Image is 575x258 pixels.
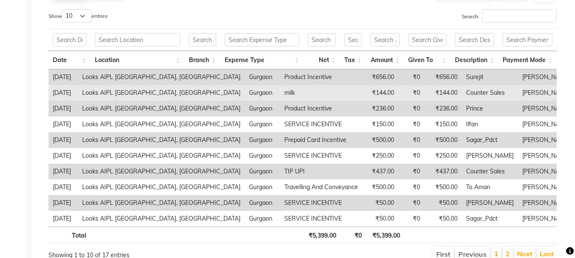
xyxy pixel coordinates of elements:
[245,116,280,132] td: Gurgaon
[78,211,245,227] td: Looks AIPL [GEOGRAPHIC_DATA], [GEOGRAPHIC_DATA]
[78,179,245,195] td: Looks AIPL [GEOGRAPHIC_DATA], [GEOGRAPHIC_DATA]
[462,69,518,85] td: Surejit
[340,227,366,243] th: ₹0
[398,164,424,179] td: ₹0
[398,132,424,148] td: ₹0
[518,179,574,195] td: [PERSON_NAME]
[362,211,398,227] td: ₹50.00
[424,116,462,132] td: ₹150.00
[245,101,280,116] td: Gurgaon
[518,132,574,148] td: [PERSON_NAME]
[424,101,462,116] td: ₹236.00
[404,51,451,69] th: Given To: activate to sort column ascending
[91,51,185,69] th: Location: activate to sort column ascending
[340,51,366,69] th: Tax: activate to sort column ascending
[398,101,424,116] td: ₹0
[245,164,280,179] td: Gurgaon
[280,195,362,211] td: SERVICE INCENTIVE
[494,249,498,258] a: 1
[78,132,245,148] td: Looks AIPL [GEOGRAPHIC_DATA], [GEOGRAPHIC_DATA]
[78,195,245,211] td: Looks AIPL [GEOGRAPHIC_DATA], [GEOGRAPHIC_DATA]
[398,85,424,101] td: ₹0
[49,211,78,227] td: [DATE]
[189,33,216,46] input: Search Branch
[280,132,362,148] td: Prepaid Card Incentive
[462,116,518,132] td: Ilfan
[280,211,362,227] td: SERVICE INCENTIVE
[280,101,362,116] td: Product Incentive
[280,164,362,179] td: TIP UPI
[53,33,86,46] input: Search Date
[398,116,424,132] td: ₹0
[424,148,462,164] td: ₹250.00
[49,227,91,243] th: Total
[424,195,462,211] td: ₹50.00
[62,9,92,23] select: Showentries
[362,164,398,179] td: ₹437.00
[78,69,245,85] td: Looks AIPL [GEOGRAPHIC_DATA], [GEOGRAPHIC_DATA]
[455,33,494,46] input: Search Description
[95,33,180,46] input: Search Location
[518,148,574,164] td: [PERSON_NAME]
[424,179,462,195] td: ₹500.00
[78,148,245,164] td: Looks AIPL [GEOGRAPHIC_DATA], [GEOGRAPHIC_DATA]
[362,195,398,211] td: ₹50.00
[370,33,400,46] input: Search Amount
[518,85,574,101] td: [PERSON_NAME]
[462,195,518,211] td: [PERSON_NAME]
[462,148,518,164] td: [PERSON_NAME]
[518,116,574,132] td: [PERSON_NAME]
[225,33,299,46] input: Search Expense Type
[482,9,557,23] input: Search:
[49,85,78,101] td: [DATE]
[49,148,78,164] td: [DATE]
[303,51,340,69] th: Net: activate to sort column ascending
[362,116,398,132] td: ₹150.00
[451,51,498,69] th: Description: activate to sort column ascending
[462,9,557,23] label: Search:
[362,132,398,148] td: ₹500.00
[362,85,398,101] td: ₹144.00
[462,164,518,179] td: Counter Sales
[462,85,518,101] td: Counter Sales
[398,69,424,85] td: ₹0
[49,179,78,195] td: [DATE]
[308,33,336,46] input: Search Net
[245,69,280,85] td: Gurgaon
[518,69,574,85] td: [PERSON_NAME]
[185,51,220,69] th: Branch: activate to sort column ascending
[49,101,78,116] td: [DATE]
[518,195,574,211] td: [PERSON_NAME]
[280,148,362,164] td: SERVICE INCENTIVE
[245,148,280,164] td: Gurgaon
[518,101,574,116] td: [PERSON_NAME]
[424,85,462,101] td: ₹144.00
[398,148,424,164] td: ₹0
[245,179,280,195] td: Gurgaon
[424,211,462,227] td: ₹50.00
[366,227,404,243] th: ₹5,399.00
[362,101,398,116] td: ₹236.00
[304,227,340,243] th: ₹5,399.00
[344,33,362,46] input: Search Tax
[49,116,78,132] td: [DATE]
[362,179,398,195] td: ₹500.00
[245,211,280,227] td: Gurgaon
[362,69,398,85] td: ₹656.00
[280,116,362,132] td: SERVICE INCENTIVE
[362,148,398,164] td: ₹250.00
[245,195,280,211] td: Gurgaon
[280,69,362,85] td: Product Incentive
[366,51,404,69] th: Amount: activate to sort column ascending
[78,116,245,132] td: Looks AIPL [GEOGRAPHIC_DATA], [GEOGRAPHIC_DATA]
[280,179,362,195] td: Travelling And Conveyance
[280,85,362,101] td: milk
[49,9,108,23] label: Show entries
[398,211,424,227] td: ₹0
[518,164,574,179] td: [PERSON_NAME]
[78,101,245,116] td: Looks AIPL [GEOGRAPHIC_DATA], [GEOGRAPHIC_DATA]
[245,85,280,101] td: Gurgaon
[462,179,518,195] td: To Aman
[540,249,554,258] a: Last
[398,195,424,211] td: ₹0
